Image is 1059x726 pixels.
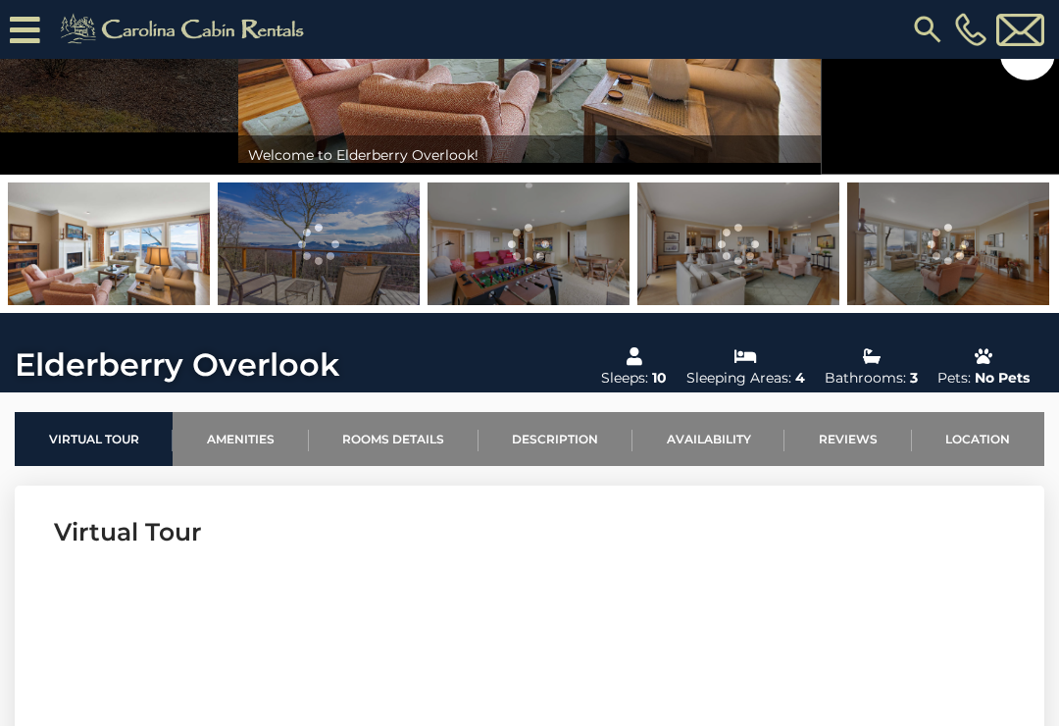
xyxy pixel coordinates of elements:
[15,412,173,466] a: Virtual Tour
[50,10,321,49] img: Khaki-logo.png
[173,412,308,466] a: Amenities
[428,182,630,305] img: 163365848
[637,182,839,305] img: 163365853
[784,412,911,466] a: Reviews
[910,12,945,47] img: search-regular.svg
[238,135,821,175] div: Welcome to Elderberry Overlook!
[912,412,1044,466] a: Location
[309,412,479,466] a: Rooms Details
[950,13,991,46] a: [PHONE_NUMBER]
[632,412,784,466] a: Availability
[847,182,1049,305] img: 163365820
[8,182,210,305] img: 163365855
[54,515,1005,549] h3: Virtual Tour
[479,412,632,466] a: Description
[218,182,420,305] img: 163365813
